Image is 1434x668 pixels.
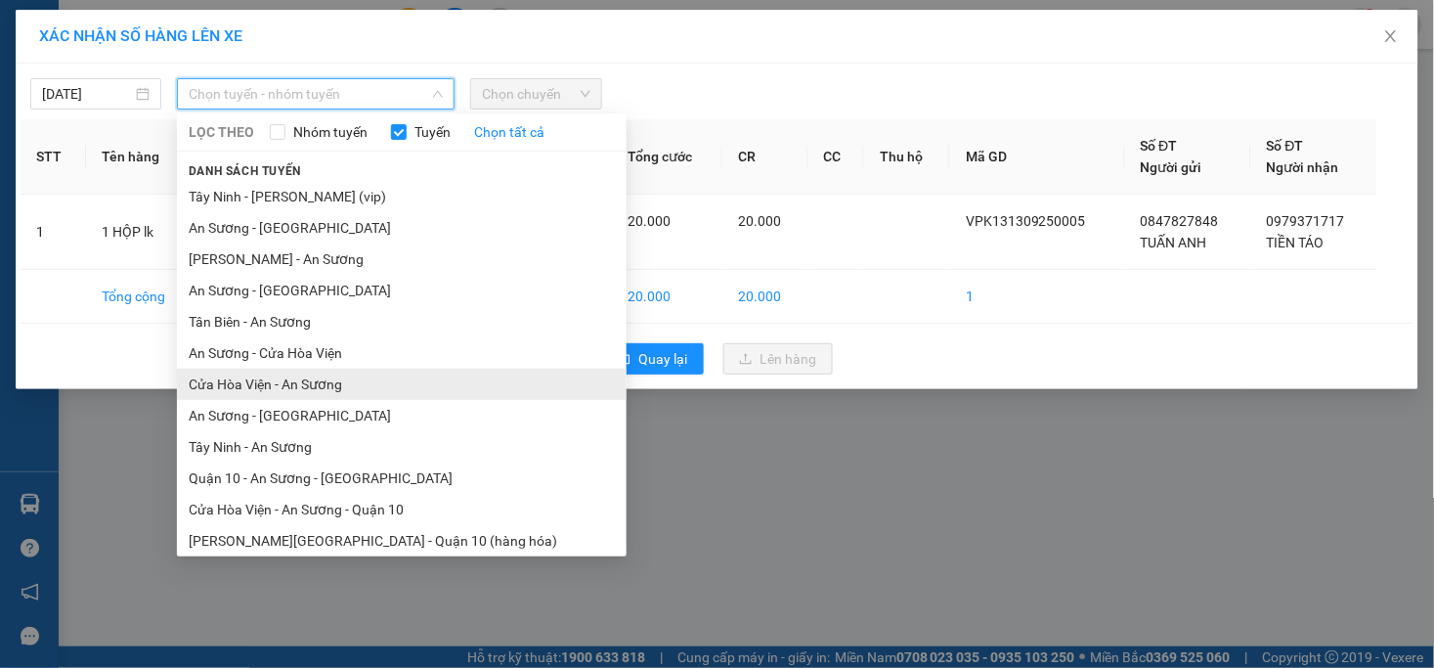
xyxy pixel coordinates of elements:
span: VPK131309250005 [98,124,211,139]
span: down [432,88,444,100]
li: Quận 10 - An Sương - [GEOGRAPHIC_DATA] [177,463,627,494]
td: 20.000 [722,270,808,324]
span: 0847827848 [1141,213,1219,229]
span: Người gửi [1141,159,1202,175]
span: Hotline: 19001152 [154,87,239,99]
li: An Sương - [GEOGRAPHIC_DATA] [177,275,627,306]
th: Mã GD [950,119,1125,195]
span: Danh sách tuyến [177,162,313,180]
li: Cửa Hòa Viện - An Sương [177,369,627,400]
span: In ngày: [6,142,119,154]
span: 0979371717 [1267,213,1345,229]
th: CR [722,119,808,195]
button: Close [1364,10,1418,65]
li: An Sương - [GEOGRAPHIC_DATA] [177,400,627,431]
a: Chọn tất cả [474,121,544,143]
span: 01 Võ Văn Truyện, KP.1, Phường 2 [154,59,269,83]
span: 12:24:27 [DATE] [43,142,119,154]
td: 20.000 [612,270,722,324]
li: An Sương - [GEOGRAPHIC_DATA] [177,212,627,244]
span: close [1383,28,1399,44]
span: ----------------------------------------- [53,106,239,121]
li: [PERSON_NAME][GEOGRAPHIC_DATA] - Quận 10 (hàng hóa) [177,525,627,557]
button: rollbackQuay lại [602,343,704,375]
td: 1 HỘP lk [86,195,196,270]
img: logo [7,12,94,98]
th: Thu hộ [864,119,950,195]
span: TUẤN ANH [1141,235,1207,250]
th: Tổng cước [612,119,722,195]
li: Tân Biên - An Sương [177,306,627,337]
td: 1 [950,270,1125,324]
span: Bến xe [GEOGRAPHIC_DATA] [154,31,263,56]
span: LỌC THEO [189,121,254,143]
th: CC [808,119,865,195]
li: Cửa Hòa Viện - An Sương - Quận 10 [177,494,627,525]
span: Quay lại [639,348,688,370]
span: Nhóm tuyến [285,121,375,143]
th: STT [21,119,86,195]
span: [PERSON_NAME]: [6,126,211,138]
th: Tên hàng [86,119,196,195]
span: Người nhận [1267,159,1339,175]
span: 20.000 [738,213,781,229]
input: 13/09/2025 [42,83,132,105]
strong: ĐỒNG PHƯỚC [154,11,268,27]
span: Số ĐT [1141,138,1178,154]
span: Số ĐT [1267,138,1304,154]
li: Tây Ninh - An Sương [177,431,627,463]
td: Tổng cộng [86,270,196,324]
span: VPK131309250005 [966,213,1086,229]
span: 20.000 [628,213,671,229]
span: Chọn chuyến [482,79,589,109]
span: Tuyến [407,121,458,143]
li: [PERSON_NAME] - An Sương [177,244,627,275]
span: TIỀN TÁO [1267,235,1325,250]
span: Chọn tuyến - nhóm tuyến [189,79,443,109]
li: An Sương - Cửa Hòa Viện [177,337,627,369]
button: uploadLên hàng [723,343,833,375]
td: 1 [21,195,86,270]
li: Tây Ninh - [PERSON_NAME] (vip) [177,181,627,212]
span: XÁC NHẬN SỐ HÀNG LÊN XE [39,26,242,45]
